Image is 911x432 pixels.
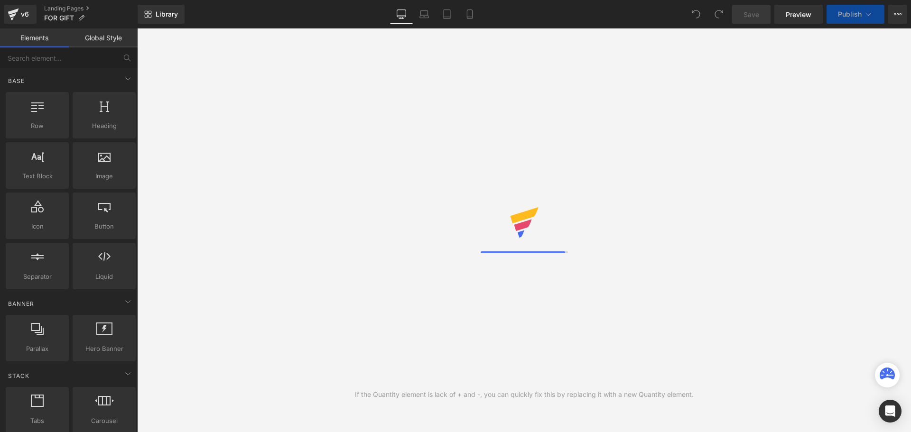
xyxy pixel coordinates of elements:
span: Button [75,221,133,231]
div: v6 [19,8,31,20]
span: Text Block [9,171,66,181]
span: FOR GIFT [44,14,74,22]
span: Icon [9,221,66,231]
a: v6 [4,5,37,24]
a: New Library [138,5,185,24]
span: Row [9,121,66,131]
span: Image [75,171,133,181]
span: Tabs [9,416,66,426]
span: Carousel [75,416,133,426]
span: Stack [7,371,30,380]
span: Banner [7,299,35,308]
span: Library [156,10,178,18]
a: Landing Pages [44,5,138,12]
div: If the Quantity element is lack of + and -, you can quickly fix this by replacing it with a new Q... [355,389,694,400]
button: Undo [687,5,706,24]
button: Redo [709,5,728,24]
a: Laptop [413,5,436,24]
a: Tablet [436,5,458,24]
span: Hero Banner [75,344,133,354]
span: Heading [75,121,133,131]
span: Preview [786,9,811,19]
button: Publish [827,5,884,24]
span: Publish [838,10,862,18]
button: More [888,5,907,24]
a: Mobile [458,5,481,24]
span: Parallax [9,344,66,354]
span: Base [7,76,26,85]
a: Preview [774,5,823,24]
span: Save [744,9,759,19]
div: Open Intercom Messenger [879,400,902,423]
a: Desktop [390,5,413,24]
span: Separator [9,272,66,282]
a: Global Style [69,28,138,47]
span: Liquid [75,272,133,282]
